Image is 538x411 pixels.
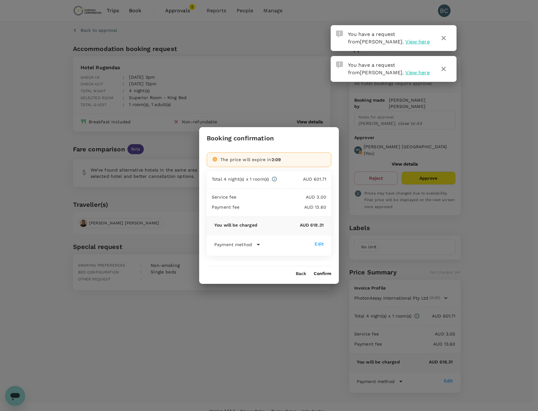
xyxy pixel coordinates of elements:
img: Approval Request [336,61,343,68]
div: Edit [315,241,324,247]
p: You will be charged [214,222,257,228]
span: 2:09 [272,157,281,162]
p: Total 4 night(s) x 1 room(s) [212,176,269,182]
span: [PERSON_NAME] [360,39,402,45]
span: You have a request from . [348,62,404,76]
h3: Booking confirmation [207,135,274,142]
img: Approval Request [336,31,343,37]
p: AUD 3.00 [237,194,326,200]
p: Service fee [212,194,237,200]
span: View here [405,39,429,45]
span: [PERSON_NAME] [360,70,402,76]
p: AUD 601.71 [277,176,326,182]
button: Back [296,271,306,276]
p: Payment fee [212,204,240,210]
p: Payment method [214,241,252,248]
span: You have a request from . [348,31,404,45]
button: Confirm [314,271,331,276]
p: AUD 13.60 [240,204,326,210]
p: AUD 618.31 [257,222,324,228]
span: View here [405,70,429,76]
div: The price will expire in [220,156,326,163]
